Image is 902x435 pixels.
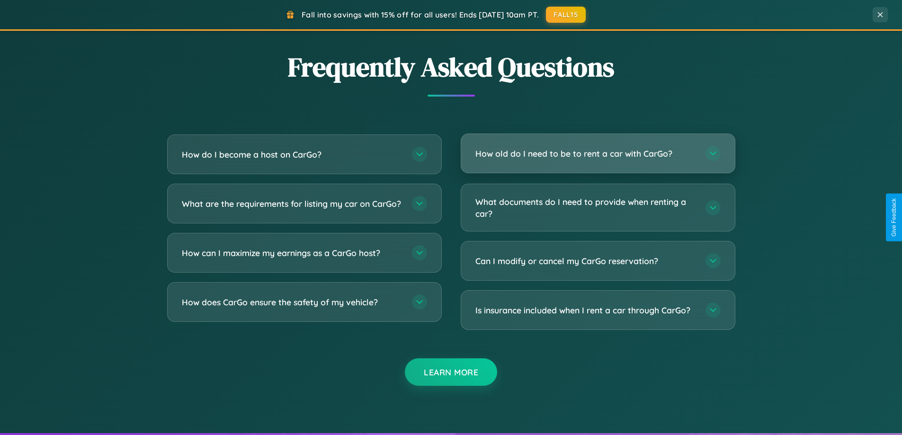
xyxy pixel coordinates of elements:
button: Learn More [405,358,497,386]
h3: How old do I need to be to rent a car with CarGo? [475,148,696,160]
button: FALL15 [546,7,586,23]
span: Fall into savings with 15% off for all users! Ends [DATE] 10am PT. [302,10,539,19]
h3: How do I become a host on CarGo? [182,149,402,160]
div: Give Feedback [891,198,897,237]
h3: What documents do I need to provide when renting a car? [475,196,696,219]
h3: How can I maximize my earnings as a CarGo host? [182,247,402,259]
h3: Is insurance included when I rent a car through CarGo? [475,304,696,316]
h3: What are the requirements for listing my car on CarGo? [182,198,402,210]
h3: How does CarGo ensure the safety of my vehicle? [182,296,402,308]
h3: Can I modify or cancel my CarGo reservation? [475,255,696,267]
h2: Frequently Asked Questions [167,49,735,85]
